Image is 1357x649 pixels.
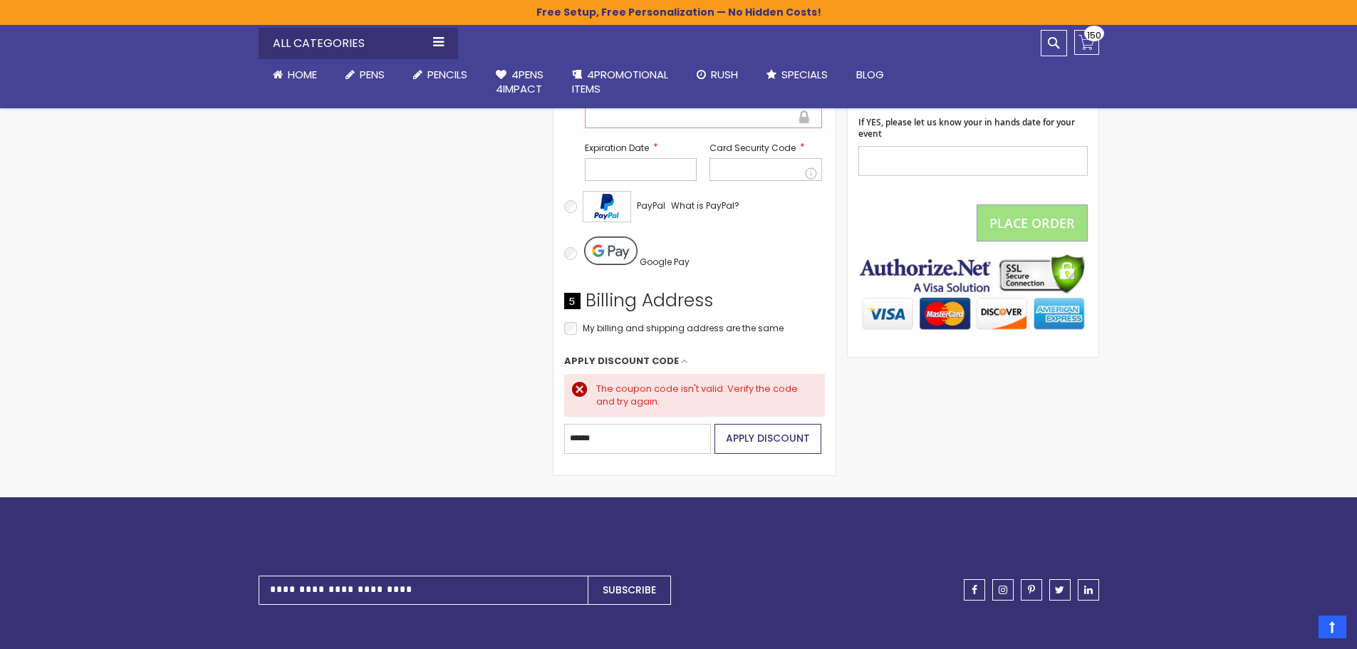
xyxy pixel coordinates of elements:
span: If YES, please let us know your in hands date for your event [858,116,1075,140]
a: twitter [1049,579,1071,601]
span: Specials [781,67,828,82]
a: Pencils [399,59,482,90]
a: Blog [842,59,898,90]
span: My billing and shipping address are the same [583,322,784,334]
a: Rush [682,59,752,90]
span: 4Pens 4impact [496,67,544,96]
label: Expiration Date [585,141,697,155]
a: 150 [1074,30,1099,55]
span: Subscribe [603,583,656,597]
a: Pens [331,59,399,90]
span: Pens [360,67,385,82]
a: Specials [752,59,842,90]
div: All Categories [259,28,458,59]
div: Secure transaction [798,108,811,125]
span: Rush [711,67,738,82]
a: facebook [964,579,985,601]
a: instagram [992,579,1014,601]
span: Apply Discount [726,431,810,445]
a: 4PROMOTIONALITEMS [558,59,682,105]
span: Home [288,67,317,82]
img: Acceptance Mark [583,191,631,222]
span: PayPal [637,199,665,212]
span: Google Pay [640,256,690,268]
a: pinterest [1021,579,1042,601]
button: Apply Discount [714,424,821,454]
span: twitter [1055,585,1064,595]
div: The coupon code isn't valid. Verify the code and try again. [596,383,811,407]
span: instagram [999,585,1007,595]
a: What is PayPal? [671,197,739,214]
span: 4PROMOTIONAL ITEMS [572,67,668,96]
span: Pencils [427,67,467,82]
span: facebook [972,585,977,595]
span: Apply Discount Code [564,355,679,368]
button: Subscribe [588,576,671,605]
a: Home [259,59,331,90]
img: Pay with Google Pay [584,237,638,265]
span: linkedin [1084,585,1093,595]
a: Top [1319,616,1346,638]
a: 4Pens4impact [482,59,558,105]
span: Blog [856,67,884,82]
span: pinterest [1028,585,1035,595]
div: Billing Address [564,289,825,320]
label: Card Security Code [709,141,822,155]
a: linkedin [1078,579,1099,601]
span: 150 [1087,28,1101,42]
span: What is PayPal? [671,199,739,212]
